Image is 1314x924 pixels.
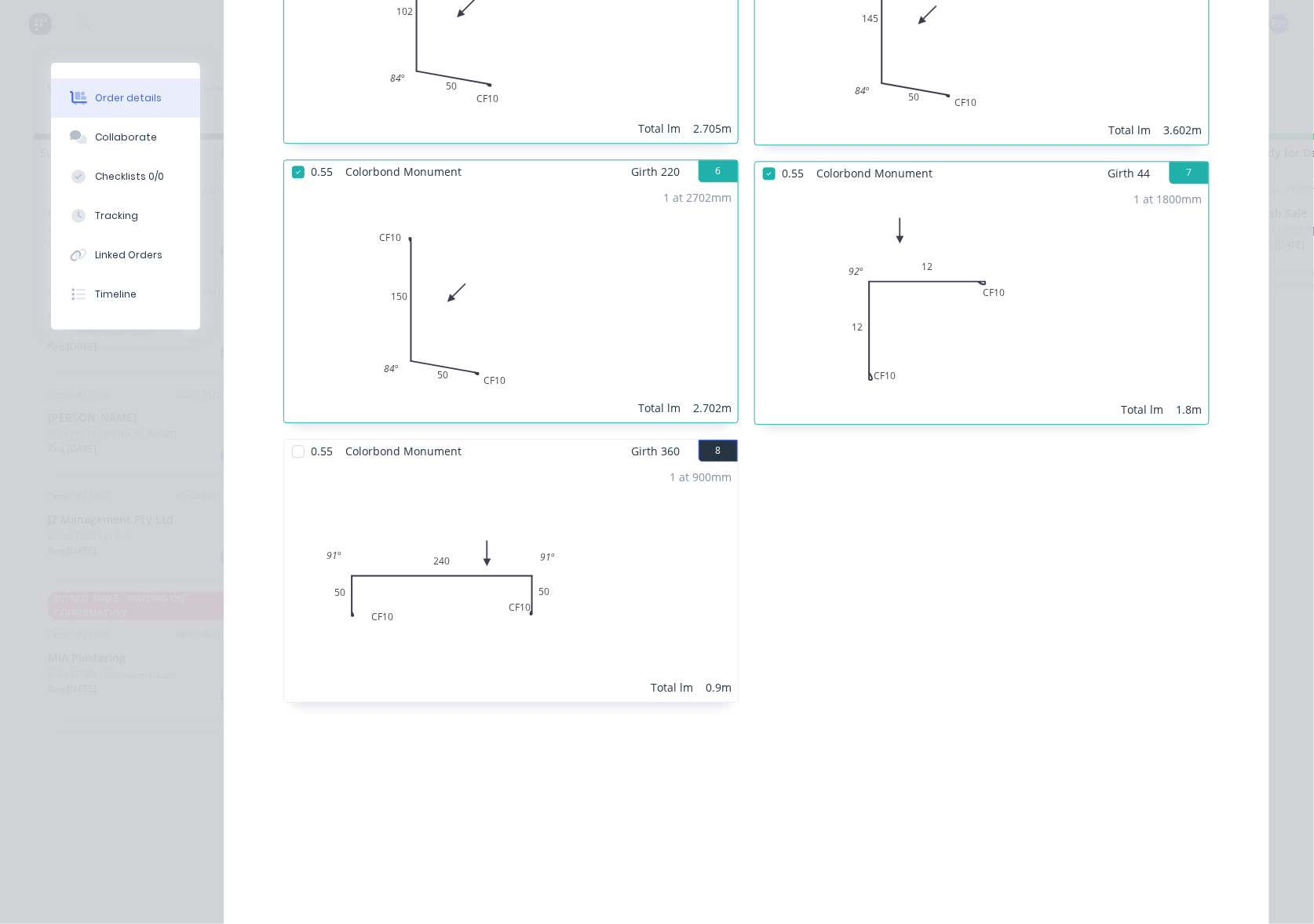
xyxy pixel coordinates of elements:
[706,679,732,696] div: 0.9m
[638,400,681,416] div: Total lm
[670,469,732,485] div: 1 at 900mm
[638,120,681,137] div: Total lm
[651,679,693,696] div: Total lm
[305,440,339,462] span: 0.55
[1108,162,1151,184] span: Girth 44
[755,184,1209,424] div: 0CF1012CF101292º1 at 1800mmTotal lm1.8m
[339,440,468,462] span: Colorbond Monument
[95,130,157,144] div: Collaborate
[699,440,738,462] button: 8
[284,183,738,422] div: 0CF10150CF105084º1 at 2702mmTotal lm2.702m
[339,160,468,183] span: Colorbond Monument
[51,275,200,314] button: Timeline
[51,196,200,236] button: Tracking
[631,440,680,462] span: Girth 360
[1122,401,1164,418] div: Total lm
[1109,122,1152,138] div: Total lm
[810,162,939,184] span: Colorbond Monument
[699,160,738,182] button: 6
[631,160,680,183] span: Girth 220
[95,248,162,262] div: Linked Orders
[284,462,738,702] div: 0CF1050240CF105091º91º1 at 900mmTotal lm0.9m
[51,157,200,196] button: Checklists 0/0
[95,287,137,301] div: Timeline
[1177,401,1203,418] div: 1.8m
[95,170,164,184] div: Checklists 0/0
[95,91,162,105] div: Order details
[1134,191,1203,207] div: 1 at 1800mm
[663,189,732,206] div: 1 at 2702mm
[51,79,200,118] button: Order details
[693,120,732,137] div: 2.705m
[1170,162,1209,184] button: 7
[51,236,200,275] button: Linked Orders
[305,160,339,183] span: 0.55
[776,162,810,184] span: 0.55
[51,118,200,157] button: Collaborate
[95,209,138,223] div: Tracking
[693,400,732,416] div: 2.702m
[1164,122,1203,138] div: 3.602m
